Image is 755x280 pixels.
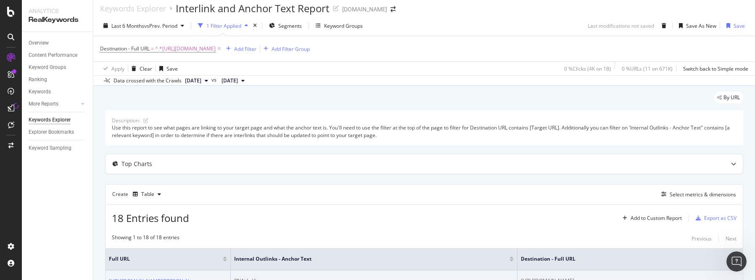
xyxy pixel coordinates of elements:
[29,75,87,84] a: Ranking
[29,116,71,124] div: Keywords Explorer
[111,65,124,72] div: Apply
[29,144,87,153] a: Keyword Sampling
[223,44,256,54] button: Add Filter
[100,62,124,75] button: Apply
[726,235,737,242] div: Next
[5,3,21,19] button: go back
[112,234,180,244] div: Showing 1 to 18 of 18 entries
[714,92,743,103] div: legacy label
[100,19,187,32] button: Last 6 MonthsvsPrev. Period
[176,1,330,16] div: Interlink and Anchor Text Report
[29,128,74,137] div: Explorer Bookmarks
[29,7,86,15] div: Analytics
[155,43,216,55] span: ^.*[URL][DOMAIN_NAME]
[166,65,178,72] div: Save
[148,3,163,18] div: Close
[234,45,256,53] div: Add Filter
[100,4,166,13] a: Keywords Explorer
[151,45,154,52] span: =
[29,15,86,25] div: RealKeywords
[29,87,87,96] a: Keywords
[29,51,87,60] a: Content Performance
[185,77,201,85] span: 2025 Oct. 1st
[260,44,310,54] button: Add Filter Group
[588,22,654,29] div: Last modifications not saved
[112,188,164,201] div: Create
[114,77,182,85] div: Data crossed with the Crawls
[251,21,259,30] div: times
[631,216,682,221] div: Add to Custom Report
[182,76,211,86] button: [DATE]
[726,251,747,272] iframe: Intercom live chat
[692,235,712,242] div: Previous
[218,76,248,86] button: [DATE]
[29,39,87,48] a: Overview
[211,76,218,84] span: vs
[658,189,736,199] button: Select metrics & dimensions
[128,62,152,75] button: Clear
[704,214,737,222] div: Export as CSV
[726,234,737,244] button: Next
[132,3,148,19] button: Home
[29,39,49,48] div: Overview
[144,22,177,29] span: vs Prev. Period
[112,124,737,138] div: Use this report to see what pages are linking to your target page and what the anchor text is. Yo...
[670,191,736,198] div: Select metrics & dimensions
[29,75,47,84] div: Ranking
[29,87,51,96] div: Keywords
[13,216,20,222] button: Upload attachment
[391,6,396,12] div: arrow-right-arrow-left
[26,216,33,222] button: Emoji picker
[622,65,673,72] div: 0 % URLs ( 11 on 671K )
[140,65,152,72] div: Clear
[111,22,144,29] span: Last 6 Months
[29,51,77,60] div: Content Performance
[29,100,79,108] a: More Reports
[683,65,748,72] div: Switch back to Simple mode
[234,255,497,263] span: Internal Outlinks - Anchor Text
[692,211,737,225] button: Export as CSV
[723,19,745,32] button: Save
[41,11,105,19] p: The team can also help
[686,22,716,29] div: Save As New
[141,192,154,197] div: Table
[112,211,189,225] span: 18 Entries found
[324,22,363,29] div: Keyword Groups
[29,128,87,137] a: Explorer Bookmarks
[24,5,37,18] img: Profile image for Customer Support
[100,45,150,52] span: Destination - Full URL
[680,62,748,75] button: Switch back to Simple mode
[272,45,310,53] div: Add Filter Group
[342,5,387,13] div: [DOMAIN_NAME]
[278,22,302,29] span: Segments
[521,255,723,263] span: Destination - Full URL
[29,63,66,72] div: Keyword Groups
[29,116,87,124] a: Keywords Explorer
[112,117,140,124] div: Description:
[41,4,101,11] h1: Customer Support
[121,160,152,168] div: Top Charts
[206,22,241,29] div: 1 Filter Applied
[156,62,178,75] button: Save
[222,77,238,85] span: 2025 Apr. 1st
[109,255,210,263] span: Full URL
[129,188,164,201] button: Table
[266,19,305,32] button: Segments
[144,212,158,226] button: Send a message…
[692,234,712,244] button: Previous
[676,19,716,32] button: Save As New
[40,216,47,222] button: Gif picker
[312,19,366,32] button: Keyword Groups
[734,22,745,29] div: Save
[723,95,740,100] span: By URL
[7,198,161,212] textarea: Ask a question…
[29,144,71,153] div: Keyword Sampling
[564,65,611,72] div: 0 % Clicks ( 4K on 1B )
[195,19,251,32] button: 1 Filter Applied
[53,216,60,222] button: Start recording
[619,211,682,225] button: Add to Custom Report
[29,63,87,72] a: Keyword Groups
[29,100,58,108] div: More Reports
